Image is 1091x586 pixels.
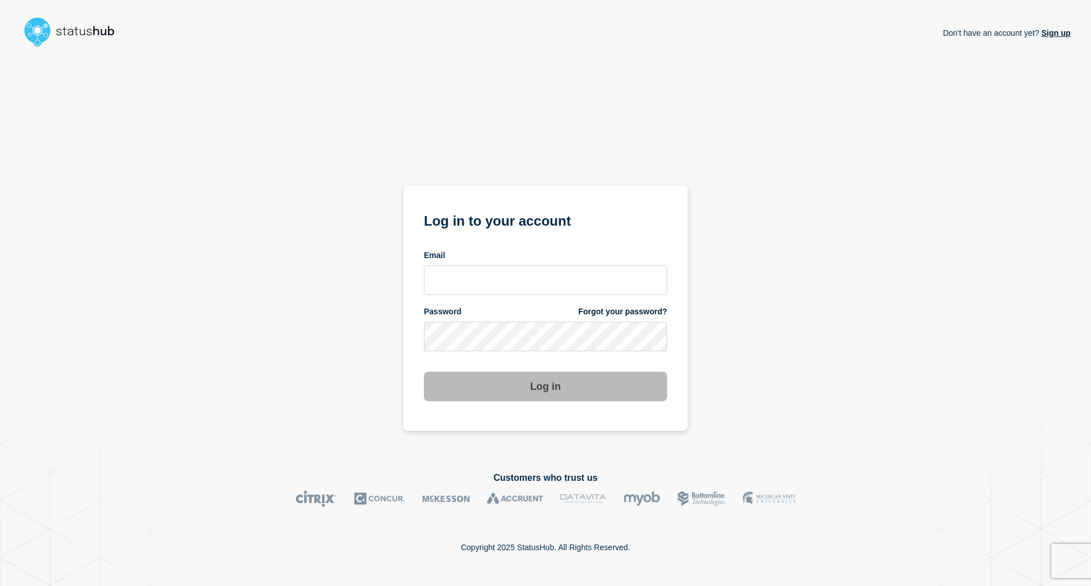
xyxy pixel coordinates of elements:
p: Don't have an account yet? [943,19,1071,47]
img: Citrix logo [295,491,337,507]
img: MSU logo [743,491,796,507]
span: Email [424,250,445,261]
span: Password [424,306,461,317]
button: Log in [424,372,667,401]
a: Forgot your password? [578,306,667,317]
img: Bottomline logo [677,491,726,507]
img: myob logo [623,491,660,507]
img: StatusHub logo [20,14,128,50]
img: Accruent logo [487,491,543,507]
p: Copyright 2025 StatusHub. All Rights Reserved. [461,543,630,552]
img: DataVita logo [560,491,606,507]
input: password input [424,322,667,351]
img: Concur logo [354,491,405,507]
h1: Log in to your account [424,209,667,230]
img: McKesson logo [422,491,470,507]
h2: Customers who trust us [20,473,1071,483]
a: Sign up [1039,28,1071,38]
input: email input [424,265,667,295]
